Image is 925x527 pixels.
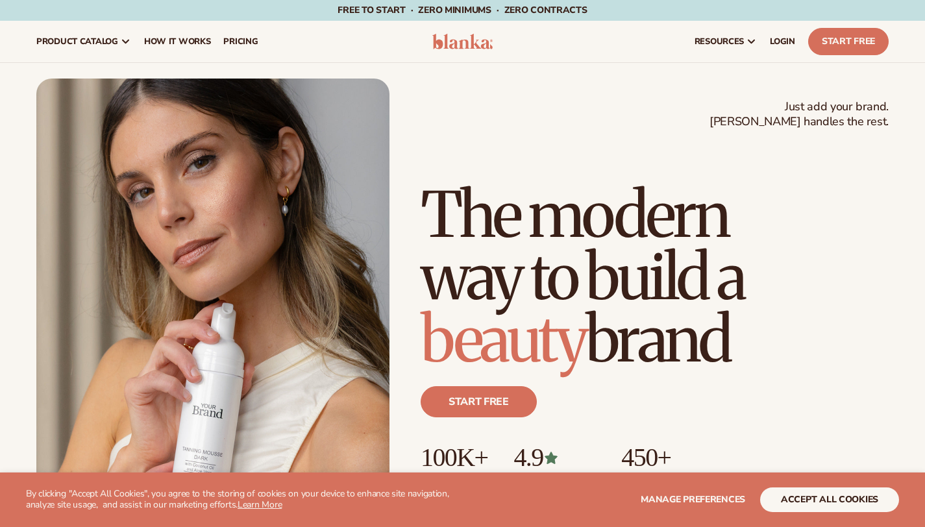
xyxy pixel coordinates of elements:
[808,28,889,55] a: Start Free
[641,487,745,512] button: Manage preferences
[217,21,264,62] a: pricing
[238,498,282,511] a: Learn More
[688,21,763,62] a: resources
[641,493,745,506] span: Manage preferences
[695,36,744,47] span: resources
[338,4,587,16] span: Free to start · ZERO minimums · ZERO contracts
[36,79,389,524] img: Female holding tanning mousse.
[36,36,118,47] span: product catalog
[26,489,479,511] p: By clicking "Accept All Cookies", you agree to the storing of cookies on your device to enhance s...
[513,443,595,472] p: 4.9
[223,36,258,47] span: pricing
[763,21,802,62] a: LOGIN
[144,36,211,47] span: How It Works
[770,36,795,47] span: LOGIN
[432,34,493,49] img: logo
[421,386,537,417] a: Start free
[421,443,487,472] p: 100K+
[421,184,889,371] h1: The modern way to build a brand
[760,487,899,512] button: accept all cookies
[621,443,719,472] p: 450+
[421,300,586,378] span: beauty
[709,99,889,130] span: Just add your brand. [PERSON_NAME] handles the rest.
[30,21,138,62] a: product catalog
[138,21,217,62] a: How It Works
